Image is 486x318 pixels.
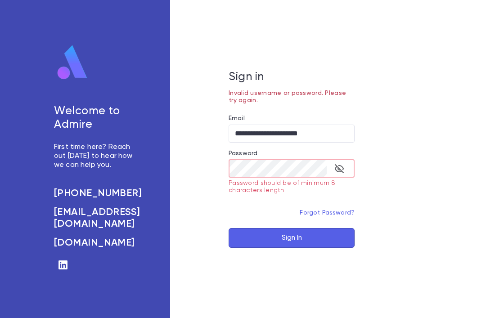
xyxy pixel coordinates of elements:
[229,228,355,248] button: Sign In
[300,210,355,216] a: Forgot Password?
[229,71,355,84] h5: Sign in
[229,115,245,122] label: Email
[330,160,348,178] button: toggle password visibility
[54,143,134,170] p: First time here? Reach out [DATE] to hear how we can help you.
[54,45,91,81] img: logo
[54,237,134,249] a: [DOMAIN_NAME]
[54,206,134,230] a: [EMAIL_ADDRESS][DOMAIN_NAME]
[54,188,134,199] a: [PHONE_NUMBER]
[229,179,348,194] p: Password should be of minimum 8 characters length
[54,105,134,132] h5: Welcome to Admire
[229,90,355,104] p: Invalid username or password. Please try again.
[229,150,257,157] label: Password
